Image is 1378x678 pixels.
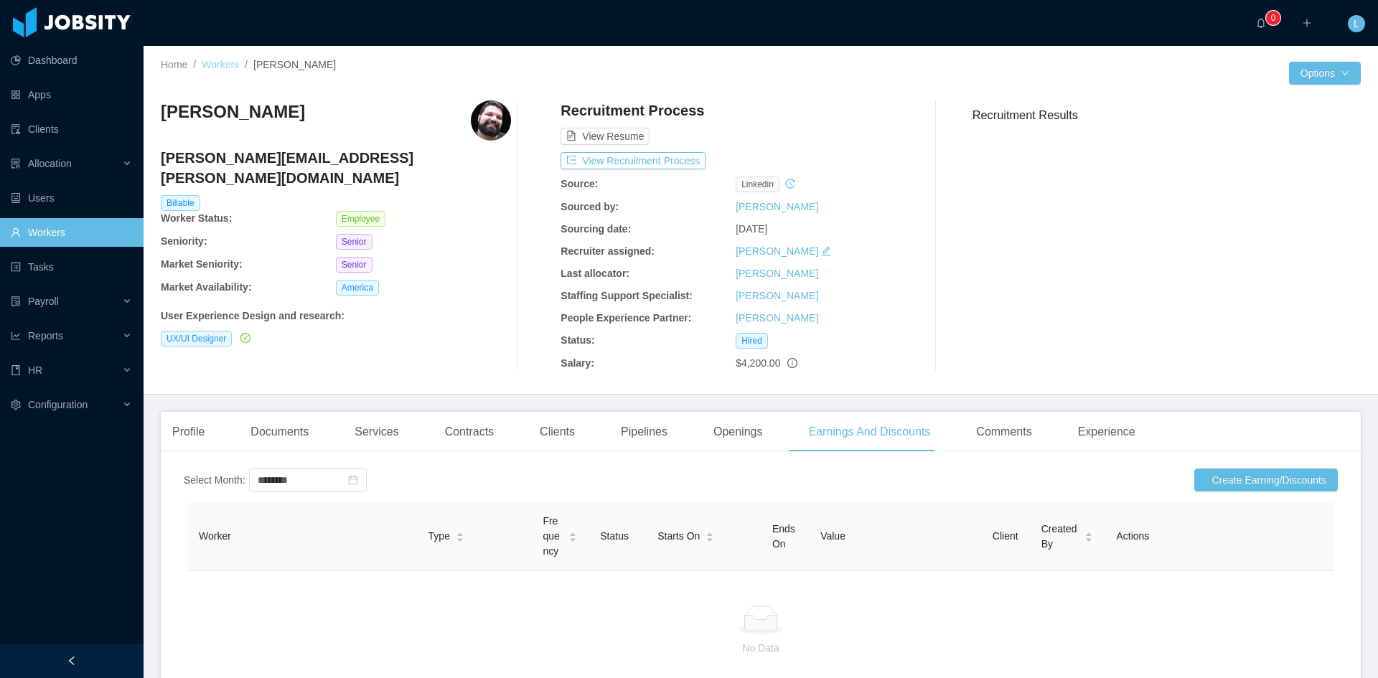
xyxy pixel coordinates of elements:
span: / [245,59,248,70]
span: Frequency [543,514,563,559]
i: icon: caret-up [569,531,577,535]
span: Allocation [28,158,72,169]
a: [PERSON_NAME] [736,245,818,257]
button: icon: file-textView Resume [561,128,650,145]
span: Senior [336,234,372,250]
span: Status [600,530,629,542]
b: Salary: [561,357,594,369]
i: icon: caret-up [706,531,714,535]
i: icon: history [785,179,795,189]
a: icon: check-circle [238,332,250,344]
div: Sort [568,530,577,540]
a: [PERSON_NAME] [736,312,818,324]
i: icon: calendar [348,475,358,485]
a: icon: robotUsers [11,184,132,212]
span: Configuration [28,399,88,410]
span: America [336,280,379,296]
div: Experience [1067,412,1147,452]
i: icon: check-circle [240,333,250,343]
span: [DATE] [736,223,767,235]
div: Sort [456,530,464,540]
span: L [1354,15,1359,32]
i: icon: caret-down [456,536,464,540]
b: Source: [561,178,598,189]
div: Openings [702,412,774,452]
b: Market Availability: [161,281,252,293]
i: icon: caret-down [569,536,577,540]
b: People Experience Partner: [561,312,691,324]
b: Seniority: [161,235,207,247]
span: Ends On [772,523,795,550]
i: icon: setting [11,400,21,410]
div: Documents [239,412,320,452]
h4: [PERSON_NAME][EMAIL_ADDRESS][PERSON_NAME][DOMAIN_NAME] [161,148,511,188]
a: [PERSON_NAME] [736,290,818,301]
a: Home [161,59,187,70]
i: icon: line-chart [11,331,21,341]
b: Sourcing date: [561,223,631,235]
span: Created By [1041,522,1079,552]
i: icon: caret-down [706,536,714,540]
b: Last allocator: [561,268,629,279]
button: icon: [object Object]Create Earning/Discounts [1194,469,1338,491]
div: Sort [706,530,714,540]
p: No Data [199,640,1323,656]
img: c8e1ecae-f1b1-4814-a9fc-ed6510bf0e95_675060cff28eb-400w.png [471,100,511,141]
b: Worker Status: [161,212,232,224]
i: icon: caret-up [1085,531,1093,535]
a: icon: pie-chartDashboard [11,46,132,75]
span: linkedin [736,176,779,192]
h3: [PERSON_NAME] [161,100,305,123]
span: / [193,59,196,70]
div: Contracts [433,412,505,452]
div: Profile [161,412,216,452]
span: Client [993,530,1018,542]
div: Select Month: [184,473,245,488]
i: icon: plus [1302,18,1312,28]
span: Senior [336,257,372,273]
h3: Recruitment Results [972,106,1361,124]
span: HR [28,364,42,376]
span: Worker [199,530,231,542]
span: Payroll [28,296,59,307]
a: icon: file-textView Resume [561,131,650,142]
span: Reports [28,330,63,342]
span: Value [820,530,845,542]
i: icon: book [11,365,21,375]
a: Workers [202,59,239,70]
a: icon: userWorkers [11,218,132,247]
a: icon: appstoreApps [11,80,132,109]
div: Sort [1084,530,1093,540]
span: $4,200.00 [736,357,780,369]
b: Sourced by: [561,201,619,212]
b: Market Seniority: [161,258,243,270]
div: Services [343,412,410,452]
button: icon: exportView Recruitment Process [561,152,706,169]
i: icon: edit [821,246,831,256]
div: Comments [965,412,1043,452]
div: Clients [528,412,586,452]
button: Optionsicon: down [1289,62,1361,85]
span: Hired [736,333,768,349]
span: Employee [336,211,385,227]
a: [PERSON_NAME] [736,201,818,212]
i: icon: bell [1256,18,1266,28]
a: icon: profileTasks [11,253,132,281]
div: Earnings And Discounts [797,412,942,452]
span: Starts On [657,529,700,544]
a: icon: auditClients [11,115,132,143]
a: icon: exportView Recruitment Process [561,155,706,166]
b: Recruiter assigned: [561,245,655,257]
i: icon: caret-down [1085,536,1093,540]
i: icon: solution [11,159,21,169]
i: icon: file-protect [11,296,21,306]
span: Type [428,529,450,544]
b: User Experience Design and research : [161,310,344,321]
div: Pipelines [609,412,679,452]
span: info-circle [787,358,797,368]
sup: 0 [1266,11,1280,25]
a: [PERSON_NAME] [736,268,818,279]
b: Status: [561,334,594,346]
span: Actions [1116,530,1149,542]
i: icon: caret-up [456,531,464,535]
